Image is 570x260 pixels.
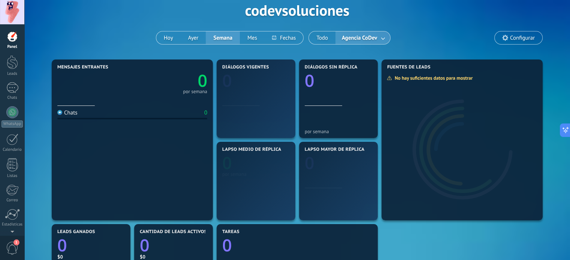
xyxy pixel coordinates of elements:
[222,229,239,235] span: Tareas
[197,69,207,92] text: 0
[57,234,67,257] text: 0
[183,90,207,94] div: por semana
[305,129,372,134] div: por semana
[222,234,372,257] a: 0
[140,234,207,257] a: 0
[309,31,335,44] button: Todo
[222,234,232,257] text: 0
[1,174,23,178] div: Listas
[57,110,62,115] img: Chats
[222,152,232,174] text: 0
[13,239,19,245] span: 1
[57,254,125,260] div: $0
[181,31,206,44] button: Ayer
[305,147,364,152] span: Lapso mayor de réplica
[1,71,23,76] div: Leads
[340,33,379,43] span: Agencia CoDev
[1,147,23,152] div: Calendario
[57,109,78,116] div: Chats
[140,234,150,257] text: 0
[1,45,23,49] div: Panel
[222,69,232,92] text: 0
[222,129,290,134] div: por semana
[305,152,314,174] text: 0
[335,31,390,44] button: Agencia CoDev
[387,75,478,81] div: No hay suficientes datos para mostrar
[510,35,535,41] span: Configurar
[156,31,181,44] button: Hoy
[305,65,358,70] span: Diálogos sin réplica
[1,198,23,203] div: Correo
[222,171,290,177] div: por semana
[57,229,95,235] span: Leads ganados
[132,69,207,92] a: 0
[57,234,125,257] a: 0
[222,65,269,70] span: Diálogos vigentes
[265,31,303,44] button: Fechas
[387,65,431,70] span: Fuentes de leads
[240,31,265,44] button: Mes
[140,254,207,260] div: $0
[1,120,23,128] div: WhatsApp
[206,31,240,44] button: Semana
[140,229,207,235] span: Cantidad de leads activos
[222,147,281,152] span: Lapso medio de réplica
[57,65,108,70] span: Mensajes entrantes
[1,95,23,100] div: Chats
[204,109,207,116] div: 0
[1,222,23,227] div: Estadísticas
[305,69,314,92] text: 0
